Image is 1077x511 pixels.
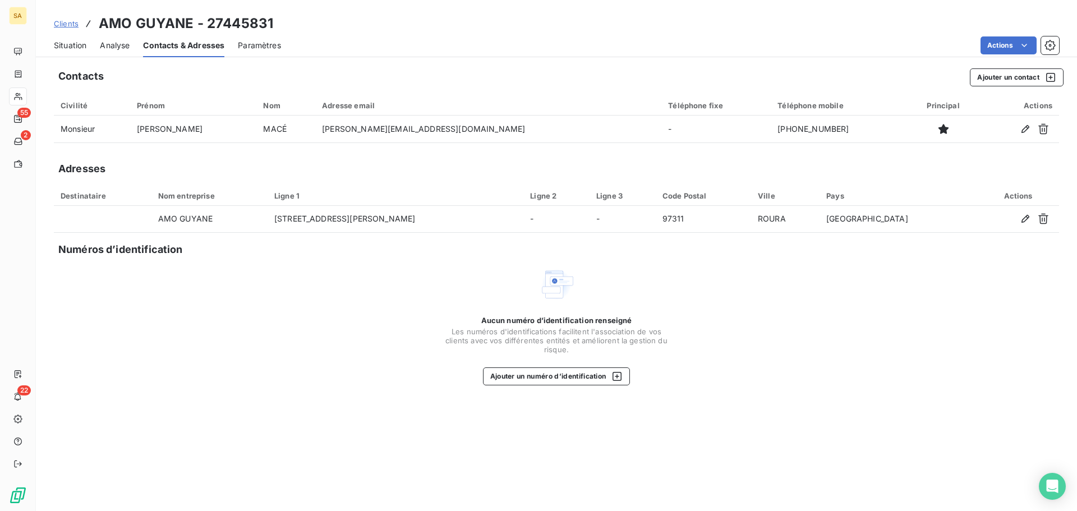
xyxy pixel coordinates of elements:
[54,18,79,29] a: Clients
[99,13,273,34] h3: AMO GUYANE - 27445831
[9,7,27,25] div: SA
[143,40,224,51] span: Contacts & Adresses
[100,40,130,51] span: Analyse
[9,486,27,504] img: Logo LeanPay
[130,116,256,142] td: [PERSON_NAME]
[984,191,1052,200] div: Actions
[58,68,104,84] h5: Contacts
[263,101,309,110] div: Nom
[1039,473,1066,500] div: Open Intercom Messenger
[54,19,79,28] span: Clients
[151,206,268,233] td: AMO GUYANE
[987,101,1052,110] div: Actions
[913,101,974,110] div: Principal
[58,161,105,177] h5: Adresses
[61,191,145,200] div: Destinataire
[483,367,630,385] button: Ajouter un numéro d’identification
[596,191,649,200] div: Ligne 3
[17,108,31,118] span: 55
[444,327,669,354] span: Les numéros d'identifications facilitent l'association de vos clients avec vos différentes entité...
[315,116,661,142] td: [PERSON_NAME][EMAIL_ADDRESS][DOMAIN_NAME]
[826,191,970,200] div: Pays
[771,116,906,142] td: [PHONE_NUMBER]
[238,40,281,51] span: Paramètres
[54,116,130,142] td: Monsieur
[538,266,574,302] img: Empty state
[758,191,813,200] div: Ville
[256,116,315,142] td: MACÉ
[656,206,751,233] td: 97311
[661,116,771,142] td: -
[21,130,31,140] span: 2
[751,206,820,233] td: ROURA
[481,316,632,325] span: Aucun numéro d’identification renseigné
[777,101,899,110] div: Téléphone mobile
[137,101,250,110] div: Prénom
[268,206,523,233] td: [STREET_ADDRESS][PERSON_NAME]
[158,191,261,200] div: Nom entreprise
[662,191,744,200] div: Code Postal
[322,101,655,110] div: Adresse email
[970,68,1064,86] button: Ajouter un contact
[820,206,977,233] td: [GEOGRAPHIC_DATA]
[17,385,31,395] span: 22
[274,191,517,200] div: Ligne 1
[54,40,86,51] span: Situation
[668,101,764,110] div: Téléphone fixe
[58,242,183,257] h5: Numéros d’identification
[523,206,590,233] td: -
[530,191,583,200] div: Ligne 2
[61,101,123,110] div: Civilité
[590,206,656,233] td: -
[981,36,1037,54] button: Actions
